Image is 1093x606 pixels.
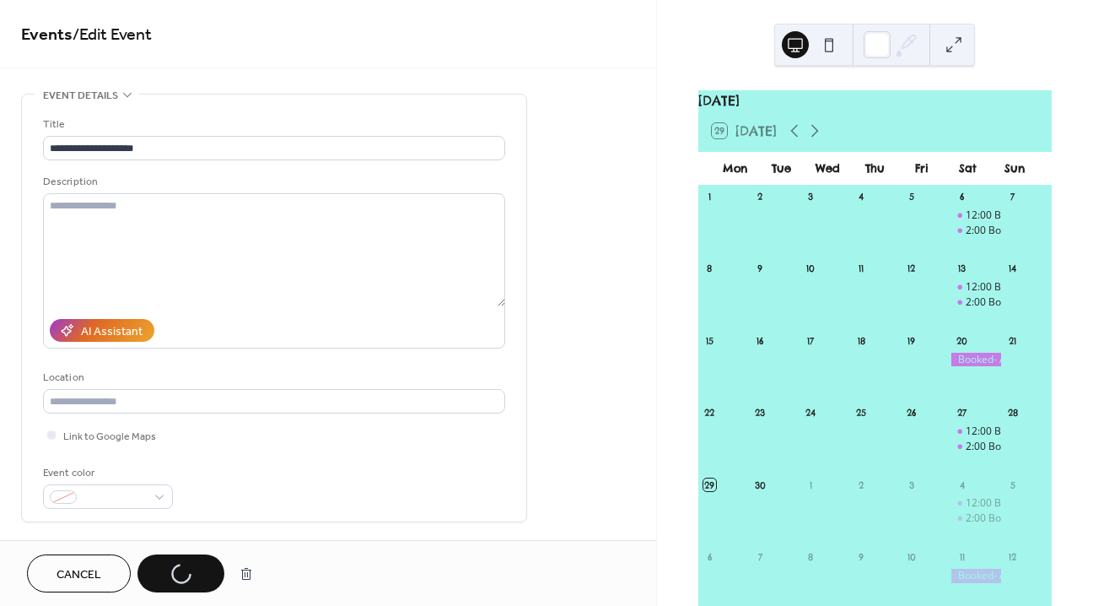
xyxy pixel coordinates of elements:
div: 28 [1006,407,1019,419]
div: 9 [854,550,867,563]
span: Cancel [57,566,101,584]
div: Tue [758,152,805,186]
div: 24 [804,407,816,419]
div: Booked- AGA [950,569,1001,583]
div: 5 [905,191,918,203]
div: 10 [905,550,918,563]
div: AI Assistant [81,323,143,341]
span: / Edit Event [73,19,152,51]
div: 2 [854,479,867,491]
div: Thu [852,152,898,186]
div: 23 [754,407,767,419]
div: 12:00 Booked G. and H. Kretschman [950,425,1001,439]
div: Description [43,173,502,191]
div: Title [43,116,502,133]
div: 7 [1006,191,1019,203]
div: Mon [712,152,758,186]
div: 27 [956,407,968,419]
div: Wed [805,152,851,186]
div: Sun [992,152,1038,186]
div: 25 [854,407,867,419]
div: 12:00 Booked C. Bowers [950,496,1001,511]
div: 1 [703,191,716,203]
button: AI Assistant [50,319,154,342]
div: 15 [703,334,716,347]
div: 19 [905,334,918,347]
div: 7 [754,550,767,563]
div: 2:00 Booked L. Kovacik [950,511,1001,526]
div: Booked- AGA [950,353,1001,367]
div: 17 [804,334,816,347]
div: [DATE] [698,90,1052,111]
div: 29 [703,479,716,491]
div: 16 [754,334,767,347]
button: Cancel [27,555,131,592]
a: Events [21,19,73,51]
div: 6 [956,191,968,203]
div: 1 [804,479,816,491]
div: 13 [956,262,968,275]
div: 12 [905,262,918,275]
div: 20 [956,334,968,347]
div: 8 [703,262,716,275]
div: 21 [1006,334,1019,347]
div: 30 [754,479,767,491]
div: 5 [1006,479,1019,491]
div: 2 [754,191,767,203]
div: 12 [1006,550,1019,563]
div: 14 [1006,262,1019,275]
div: 18 [854,334,867,347]
div: Sat [945,152,991,186]
div: 22 [703,407,716,419]
div: 4 [956,479,968,491]
div: 6 [703,550,716,563]
div: 2:00 Booked W. McDougall [950,295,1001,310]
div: 11 [854,262,867,275]
div: Location [43,369,502,387]
div: 3 [905,479,918,491]
div: 3 [804,191,816,203]
div: 4 [854,191,867,203]
span: Link to Google Maps [63,428,156,446]
div: 9 [754,262,767,275]
div: Fri [898,152,945,186]
div: 8 [804,550,816,563]
div: 12:00 Booked R. Willett [950,208,1001,223]
div: Event color [43,464,170,482]
div: 11 [956,550,968,563]
div: 2:00 Booked E. Tromp [950,440,1001,454]
div: 10 [804,262,816,275]
div: 2:00 Booked A. Manahan [950,224,1001,238]
div: 26 [905,407,918,419]
span: Event details [43,87,118,105]
div: 12:00 Booked Z. Oles [950,280,1001,295]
